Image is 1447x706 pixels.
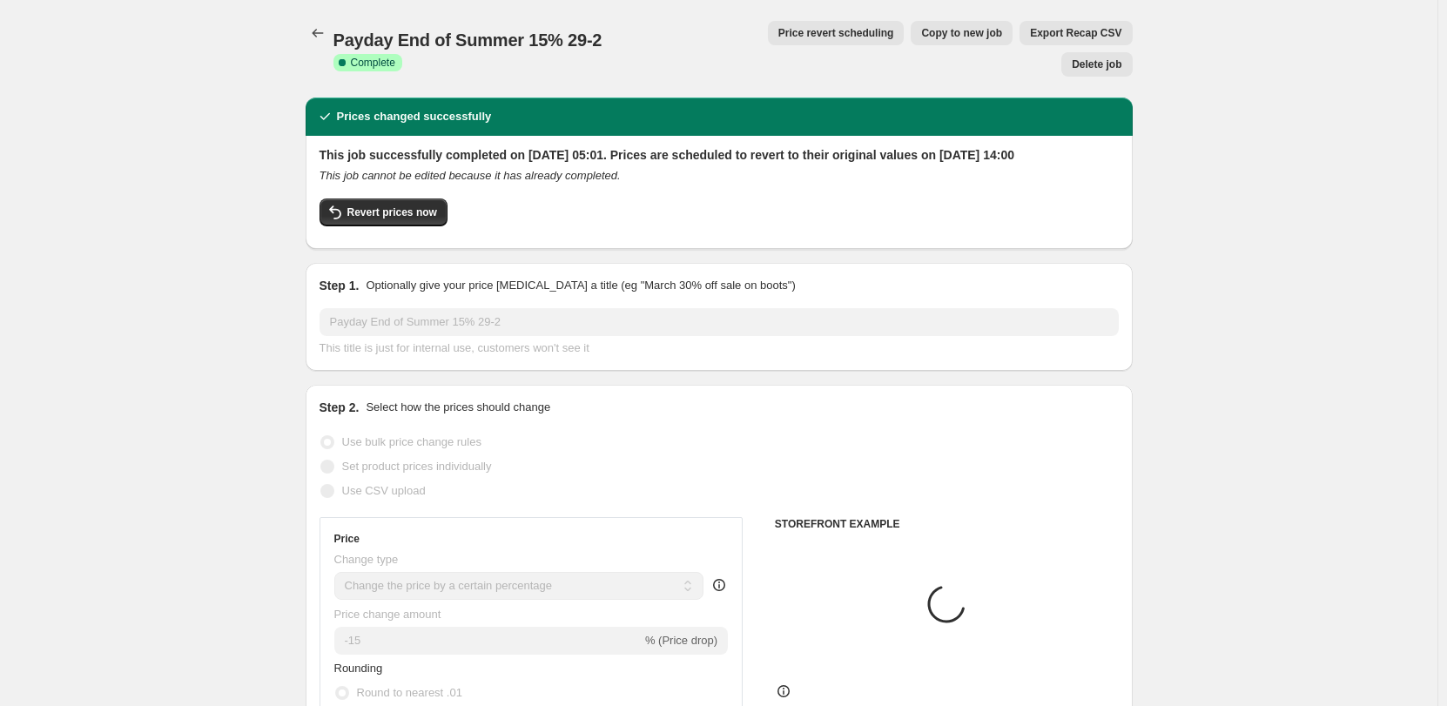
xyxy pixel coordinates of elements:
[334,662,383,675] span: Rounding
[342,460,492,473] span: Set product prices individually
[334,553,399,566] span: Change type
[342,435,481,448] span: Use bulk price change rules
[320,277,360,294] h2: Step 1.
[306,21,330,45] button: Price change jobs
[1030,26,1121,40] span: Export Recap CSV
[320,399,360,416] h2: Step 2.
[357,686,462,699] span: Round to nearest .01
[1072,57,1121,71] span: Delete job
[921,26,1002,40] span: Copy to new job
[911,21,1013,45] button: Copy to new job
[366,277,795,294] p: Optionally give your price [MEDICAL_DATA] a title (eg "March 30% off sale on boots")
[347,205,437,219] span: Revert prices now
[1061,52,1132,77] button: Delete job
[320,198,448,226] button: Revert prices now
[366,399,550,416] p: Select how the prices should change
[775,517,1119,531] h6: STOREFRONT EXAMPLE
[333,30,602,50] span: Payday End of Summer 15% 29-2
[778,26,894,40] span: Price revert scheduling
[337,108,492,125] h2: Prices changed successfully
[710,576,728,594] div: help
[1020,21,1132,45] button: Export Recap CSV
[334,608,441,621] span: Price change amount
[320,169,621,182] i: This job cannot be edited because it has already completed.
[320,341,589,354] span: This title is just for internal use, customers won't see it
[342,484,426,497] span: Use CSV upload
[320,308,1119,336] input: 30% off holiday sale
[768,21,905,45] button: Price revert scheduling
[320,146,1119,164] h2: This job successfully completed on [DATE] 05:01. Prices are scheduled to revert to their original...
[645,634,717,647] span: % (Price drop)
[334,532,360,546] h3: Price
[334,627,642,655] input: -15
[351,56,395,70] span: Complete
